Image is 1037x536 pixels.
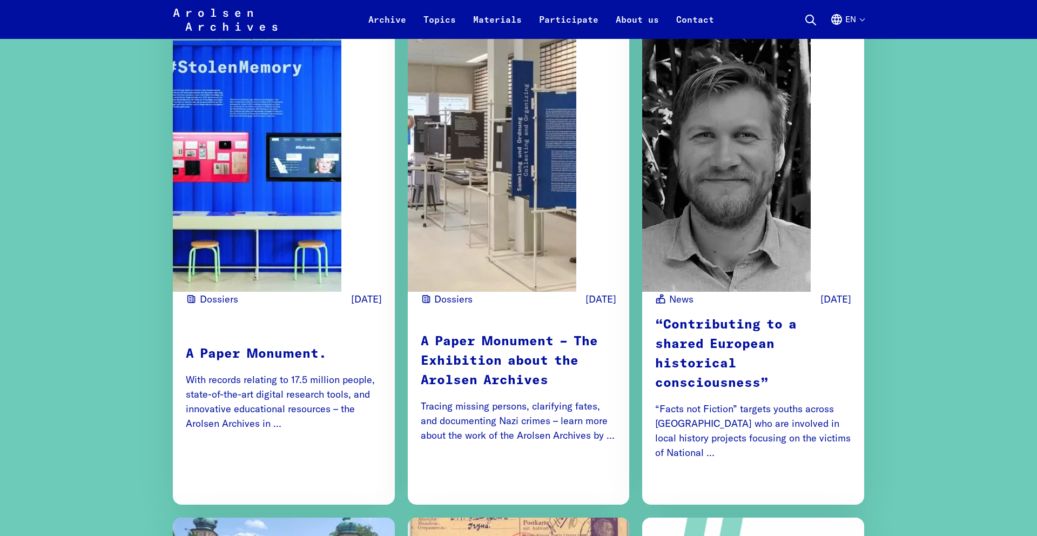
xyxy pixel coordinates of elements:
[655,401,851,460] p: “Facts not Fiction” targets youths across [GEOGRAPHIC_DATA] who are involved in local history pro...
[360,6,723,32] nav: Primary
[669,292,693,306] span: News
[434,292,473,306] span: Dossiers
[830,13,864,39] button: English, language selection
[360,13,415,39] a: Archive
[607,13,668,39] a: About us
[464,13,530,39] a: Materials
[655,315,851,393] p: “Contributing to a shared European historical consciousness”
[421,332,617,390] p: A Paper Monument – The Exhibition about the Arolsen Archives
[186,344,382,364] p: A Paper Monument.
[585,292,616,306] time: [DATE]
[186,372,382,431] p: With records relating to 17.5 million people, state-of-the-art digital research tools, and innova...
[351,292,382,306] time: [DATE]
[668,13,723,39] a: Contact
[421,399,617,443] p: Tracing missing persons, clarifying fates, and documenting Nazi crimes – learn more about the wor...
[415,13,464,39] a: Topics
[820,292,851,306] time: [DATE]
[530,13,607,39] a: Participate
[200,292,238,306] span: Dossiers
